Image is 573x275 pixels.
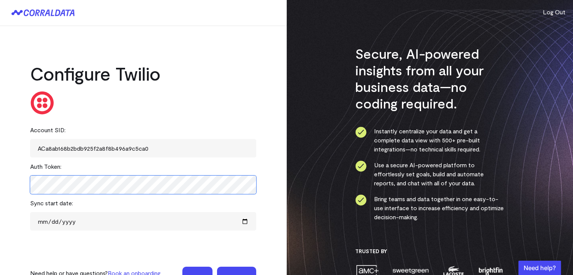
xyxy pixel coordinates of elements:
h3: Secure, AI-powered insights from all your business data—no coding required. [355,45,504,112]
h3: Trusted By [355,248,504,255]
div: Sync start date: [30,194,256,212]
img: twilio-bb9abf6c.svg [30,91,54,115]
button: Log Out [543,8,565,17]
li: Bring teams and data together in one easy-to-use interface to increase efficiency and optimize de... [355,194,504,222]
img: ico-check-circle-4b19435c.svg [355,160,367,172]
img: ico-check-circle-4b19435c.svg [355,127,367,138]
img: ico-check-circle-4b19435c.svg [355,194,367,206]
h2: Configure Twilio [30,62,256,85]
li: Instantly centralize your data and get a complete data view with 500+ pre-built integrations—no t... [355,127,504,154]
li: Use a secure AI-powered platform to effortlessly set goals, build and automate reports, and chat ... [355,160,504,188]
div: Auth Token: [30,157,256,176]
div: Account SID: [30,121,256,139]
